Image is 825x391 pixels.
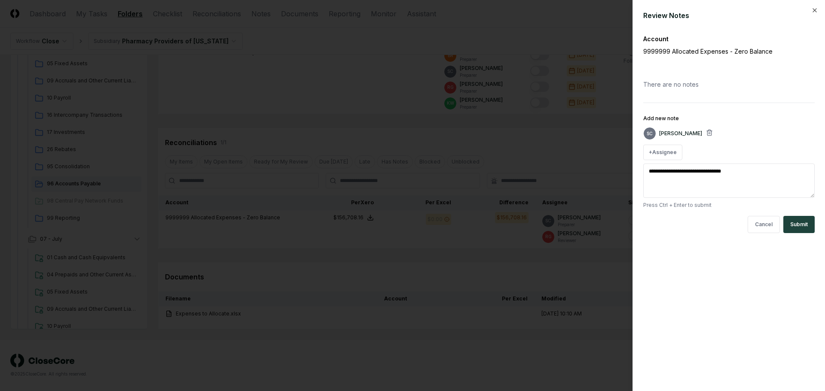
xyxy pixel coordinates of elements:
p: [PERSON_NAME] [659,130,702,137]
button: Cancel [748,216,780,233]
p: 9999999 Allocated Expenses - Zero Balance [643,47,785,56]
label: Add new note [643,115,679,121]
button: +Assignee [643,145,682,160]
button: Submit [783,216,815,233]
p: Press Ctrl + Enter to submit [643,201,815,209]
span: SC [647,130,653,137]
div: Review Notes [643,10,815,21]
div: Account [643,34,815,43]
div: There are no notes [643,73,815,96]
